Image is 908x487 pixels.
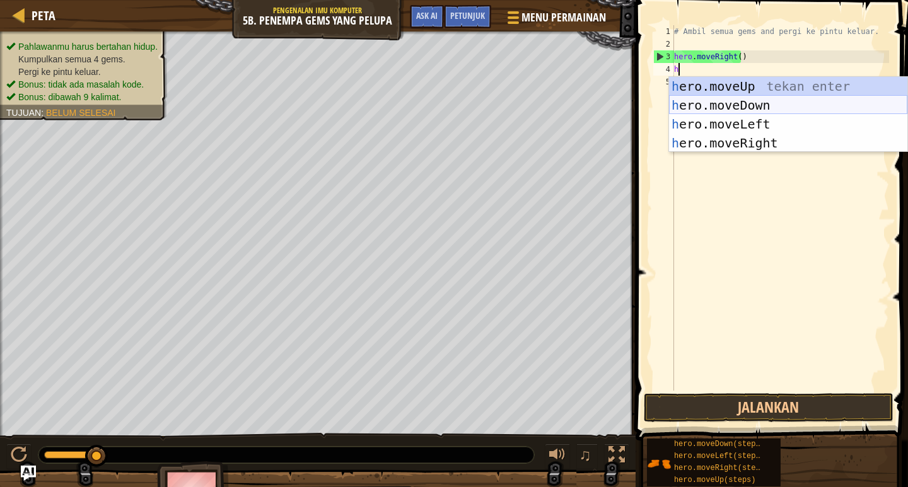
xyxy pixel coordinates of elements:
[6,78,158,91] li: Bonus: tidak ada masalah kode.
[18,79,144,89] span: Bonus: tidak ada masalah kode.
[653,63,674,76] div: 4
[6,91,158,103] li: Bonus: dibawah 9 kalimat.
[18,42,158,52] span: Pahlawanmu harus bertahan hidup.
[6,53,158,66] li: Kumpulkan semua 4 gems.
[18,92,121,102] span: Bonus: dibawah 9 kalimat.
[674,452,765,461] span: hero.moveLeft(steps)
[41,108,46,118] span: :
[25,7,55,24] a: Peta
[674,440,765,449] span: hero.moveDown(steps)
[604,444,629,469] button: Alihkan layar penuh
[653,38,674,50] div: 2
[644,393,893,422] button: Jalankan
[579,445,591,464] span: ♫
[6,40,158,53] li: Pahlawanmu harus bertahan hidup.
[416,9,438,21] span: Ask AI
[46,108,116,118] span: Belum selesai
[576,444,598,469] button: ♫
[450,9,485,21] span: Petunjuk
[21,466,36,481] button: Ask AI
[18,54,125,64] span: Kumpulkan semua 4 gems.
[654,50,674,63] div: 3
[653,76,674,88] div: 5
[653,25,674,38] div: 1
[6,66,158,78] li: Pergi ke pintu keluar.
[674,464,769,473] span: hero.moveRight(steps)
[498,5,614,35] button: Menu Permainan
[647,452,671,476] img: portrait.png
[18,67,101,77] span: Pergi ke pintu keluar.
[32,7,55,24] span: Peta
[674,476,756,484] span: hero.moveUp(steps)
[6,444,32,469] button: Ctrl + P: Play
[545,444,570,469] button: Atur suara
[6,108,41,118] span: Tujuan
[410,5,444,28] button: Ask AI
[521,9,606,26] span: Menu Permainan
